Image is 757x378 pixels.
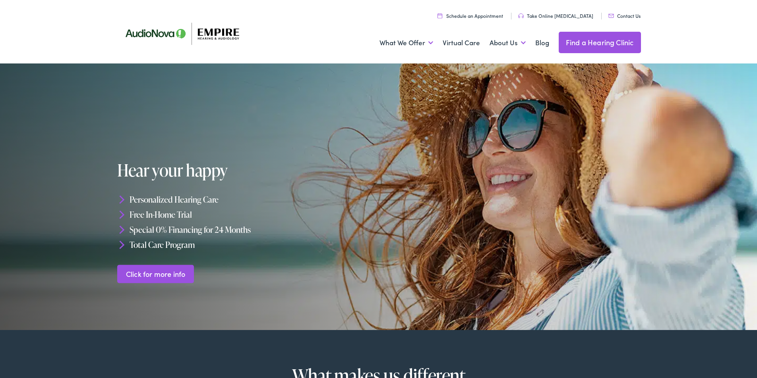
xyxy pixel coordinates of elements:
[443,28,480,58] a: Virtual Care
[117,222,382,237] li: Special 0% Financing for 24 Months
[608,12,641,19] a: Contact Us
[518,12,593,19] a: Take Online [MEDICAL_DATA]
[117,192,382,207] li: Personalized Hearing Care
[559,32,641,53] a: Find a Hearing Clinic
[608,14,614,18] img: utility icon
[438,12,503,19] a: Schedule an Appointment
[117,207,382,222] li: Free In-Home Trial
[117,237,382,252] li: Total Care Program
[518,13,524,18] img: utility icon
[379,28,433,58] a: What We Offer
[438,13,442,18] img: utility icon
[117,265,194,283] a: Click for more info
[490,28,526,58] a: About Us
[117,161,359,179] h1: Hear your happy
[535,28,549,58] a: Blog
